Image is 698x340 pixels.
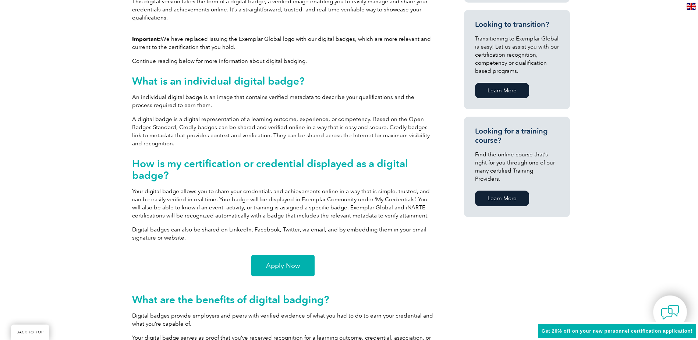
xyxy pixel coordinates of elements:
img: contact-chat.png [661,303,679,322]
strong: Important: [132,36,161,42]
p: Continue reading below for more information about digital badging. [132,57,434,65]
p: Transitioning to Exemplar Global is easy! Let us assist you with our certification recognition, c... [475,35,559,75]
a: Apply Now [251,255,315,276]
p: Your digital badge allows you to share your credentials and achievements online in a way that is ... [132,187,434,220]
h2: What is an individual digital badge? [132,75,434,87]
p: We have replaced issuing the Exemplar Global logo with our digital badges, which are more relevan... [132,35,434,51]
p: Digital badges can also be shared on LinkedIn, Facebook, Twitter, via email, and by embedding the... [132,226,434,242]
p: An individual digital badge is an image that contains verified metadata to describe your qualific... [132,93,434,109]
p: Digital badges provide employers and peers with verified evidence of what you had to do to earn y... [132,312,434,328]
span: Get 20% off on your new personnel certification application! [542,328,692,334]
img: en [687,3,696,10]
span: Apply Now [266,262,300,269]
a: Learn More [475,191,529,206]
h3: Looking to transition? [475,20,559,29]
h2: What are the benefits of digital badging? [132,294,434,305]
h3: Looking for a training course? [475,127,559,145]
a: Learn More [475,83,529,98]
a: BACK TO TOP [11,325,49,340]
p: A digital badge is a digital representation of a learning outcome, experience, or competency. Bas... [132,115,434,148]
h2: How is my certification or credential displayed as a digital badge? [132,157,434,181]
p: Find the online course that’s right for you through one of our many certified Training Providers. [475,150,559,183]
